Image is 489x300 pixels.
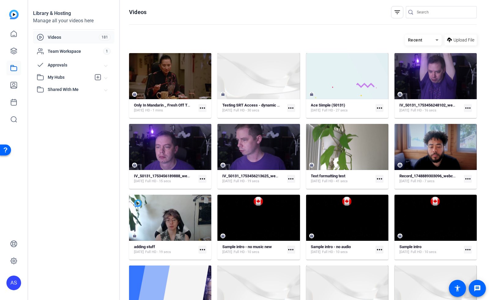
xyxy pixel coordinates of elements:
a: Sample intro[DATE]Full HD - 10 secs [399,244,461,255]
mat-icon: more_horiz [198,104,206,112]
a: adding stuff[DATE]Full HD - 19 secs [134,244,196,255]
span: Full HD - 16 secs [411,108,436,113]
span: Approvals [48,62,105,68]
strong: adding stuff [134,244,155,249]
span: Team Workspace [48,48,103,54]
span: Full HD - 10 secs [322,250,348,255]
a: IV_50131_1753456248102_webcam[DATE]Full HD - 16 secs [399,103,461,113]
strong: Ace Simple (50131) [311,103,346,107]
a: Record_1748889303096_webcam[DATE]Full HD - 7 secs [399,174,461,184]
strong: IV_50131_1753456189888_webcam [134,174,197,178]
span: [DATE] [134,250,144,255]
a: Only In Mandarin _ Fresh Off The Boat[DATE]HD - 1 mins [134,103,196,113]
span: [DATE] [311,250,321,255]
span: [DATE] [134,179,144,184]
input: Search [417,9,472,16]
span: HD - 1 mins [145,108,163,113]
span: My Hubs [48,74,91,81]
strong: Sample intro - no music new [222,244,272,249]
strong: Text formatting test [311,174,346,178]
span: [DATE] [222,250,232,255]
mat-expansion-panel-header: Approvals [33,59,114,71]
mat-icon: more_horiz [198,175,206,183]
strong: Sample intro - no audio [311,244,351,249]
mat-icon: more_horiz [287,246,295,254]
span: [DATE] [134,108,144,113]
span: [DATE] [222,179,232,184]
span: Full HD - 7 secs [411,179,435,184]
strong: Only In Mandarin _ Fresh Off The Boat [134,103,201,107]
strong: Sample intro [399,244,421,249]
span: Full HD - 27 secs [322,108,348,113]
span: Full HD - 41 secs [322,179,348,184]
mat-icon: more_horiz [198,246,206,254]
span: Full HD - 19 secs [145,250,171,255]
mat-icon: more_horiz [464,246,472,254]
span: [DATE] [311,179,321,184]
mat-icon: more_horiz [464,175,472,183]
span: Upload File [454,37,474,43]
mat-icon: accessibility [454,285,461,292]
a: Sample intro - no music new[DATE]Full HD - 10 secs [222,244,284,255]
span: Shared With Me [48,86,105,93]
strong: Testing SRT Access - dynamic captions [222,103,292,107]
span: Full HD - 10 secs [234,250,259,255]
span: [DATE] [222,108,232,113]
a: Text formatting test[DATE]Full HD - 41 secs [311,174,373,184]
strong: IV_50131_1753456248102_webcam [399,103,462,107]
mat-icon: more_horiz [376,175,383,183]
mat-icon: more_horiz [376,104,383,112]
span: 1 [103,48,111,55]
span: [DATE] [399,250,409,255]
span: Full HD - 15 secs [145,179,171,184]
span: [DATE] [399,108,409,113]
div: Library & Hosting [33,10,114,17]
mat-icon: filter_list [394,9,401,16]
mat-icon: more_horiz [464,104,472,112]
span: Recent [408,38,423,42]
mat-icon: more_horiz [287,175,295,183]
h1: Videos [129,9,146,16]
button: Upload File [445,34,477,45]
span: Videos [48,34,99,40]
div: Manage all your videos here [33,17,114,24]
a: IV_50131_1753456213625_webcam[DATE]Full HD - 19 secs [222,174,284,184]
mat-expansion-panel-header: Shared With Me [33,83,114,96]
mat-icon: message [474,285,481,292]
div: AS [6,276,21,290]
span: Full HD - 10 secs [411,250,436,255]
span: 181 [99,34,111,41]
a: Testing SRT Access - dynamic captions[DATE]Full HD - 30 secs [222,103,284,113]
mat-icon: more_horiz [287,104,295,112]
a: Sample intro - no audio[DATE]Full HD - 10 secs [311,244,373,255]
span: Full HD - 19 secs [234,179,259,184]
span: [DATE] [399,179,409,184]
a: IV_50131_1753456189888_webcam[DATE]Full HD - 15 secs [134,174,196,184]
strong: IV_50131_1753456213625_webcam [222,174,285,178]
a: Ace Simple (50131)[DATE]Full HD - 27 secs [311,103,373,113]
mat-icon: more_horiz [376,246,383,254]
span: [DATE] [311,108,321,113]
span: Full HD - 30 secs [234,108,259,113]
img: blue-gradient.svg [9,10,19,19]
strong: Record_1748889303096_webcam [399,174,458,178]
mat-expansion-panel-header: My Hubs [33,71,114,83]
